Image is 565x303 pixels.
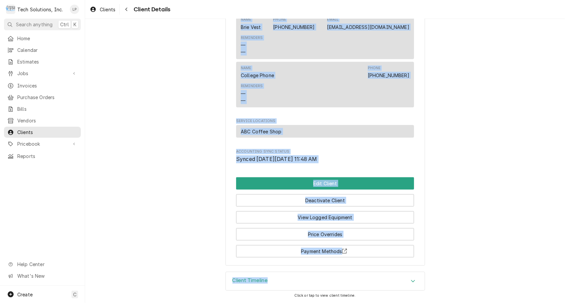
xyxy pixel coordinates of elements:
div: Reminders [241,35,263,41]
h3: Client Timeline [232,277,268,284]
span: Create [17,292,33,297]
a: [PHONE_NUMBER] [273,24,315,30]
div: Phone [368,66,409,79]
span: Purchase Orders [17,94,77,101]
button: Search anythingCtrlK [4,19,81,30]
div: Service Locations [236,118,414,141]
a: Reports [4,151,81,162]
a: [EMAIL_ADDRESS][DOMAIN_NAME] [327,24,409,30]
div: — [241,49,245,56]
div: Client Contacts List [236,1,414,110]
a: Home [4,33,81,44]
a: Vendors [4,115,81,126]
div: Button Group Row [236,240,414,257]
a: Go to Help Center [4,259,81,270]
span: Jobs [17,70,68,77]
div: Tech Solutions, Inc. [17,6,63,13]
a: Calendar [4,45,81,56]
div: Reminders [241,83,263,104]
span: ABC Coffee Shop [241,128,281,135]
span: C [73,291,76,298]
div: Button Group Row [236,177,414,190]
a: Clients [4,127,81,138]
div: Name [241,66,274,79]
a: Go to Jobs [4,68,81,79]
span: Accounting Sync Status [236,149,414,154]
div: Accordion Header [226,272,425,291]
button: Navigate back [121,4,132,15]
span: Vendors [17,117,77,124]
div: Accounting Sync Status [236,149,414,163]
button: View Logged Equipment [236,211,414,224]
a: Go to Pricebook [4,138,81,149]
div: Phone [273,17,315,30]
div: Reminders [241,35,263,56]
span: Click or tap to view client timeline. [295,293,356,298]
span: Synced [DATE][DATE] 11:48 AM [236,156,317,162]
div: Service Locations List [236,125,414,141]
div: Phone [273,17,286,22]
span: Clients [100,6,115,13]
div: Reminders [241,83,263,89]
span: Bills [17,105,77,112]
a: Invoices [4,80,81,91]
div: Service Location [236,125,414,138]
div: Client Timeline [225,272,425,291]
button: Deactivate Client [236,194,414,207]
div: Contact [236,1,414,59]
span: Reports [17,153,77,160]
div: Button Group Row [236,224,414,240]
span: Ctrl [60,21,69,28]
a: Bills [4,103,81,114]
a: Clients [87,4,118,15]
button: Price Overrides [236,228,414,240]
div: LP [70,5,79,14]
div: Contact [236,62,414,107]
div: Button Group Row [236,190,414,207]
button: Payment Methods [236,245,414,257]
div: Email [327,17,409,30]
span: What's New [17,272,77,279]
div: Name [241,17,251,22]
div: Phone [368,66,381,71]
a: Purchase Orders [4,92,81,103]
a: Estimates [4,56,81,67]
span: K [73,21,76,28]
div: — [241,42,245,49]
span: Client Details [132,5,170,14]
span: Home [17,35,77,42]
button: Accordion Details Expand Trigger [226,272,425,291]
span: Invoices [17,82,77,89]
span: Clients [17,129,77,136]
span: Calendar [17,47,77,54]
span: Search anything [16,21,53,28]
div: T [6,5,15,14]
span: Pricebook [17,140,68,147]
span: Accounting Sync Status [236,155,414,163]
div: Brie Vest [241,24,261,31]
a: Go to What's New [4,270,81,281]
div: — [241,97,245,104]
div: Button Group Row [236,207,414,224]
div: Lisa Paschal's Avatar [70,5,79,14]
div: Button Group [236,177,414,257]
span: Service Locations [236,118,414,124]
div: Email [327,17,339,22]
span: Estimates [17,58,77,65]
button: Edit Client [236,177,414,190]
div: — [241,90,245,97]
a: [PHONE_NUMBER] [368,73,409,78]
div: Name [241,17,261,30]
span: Help Center [17,261,77,268]
div: College Phone [241,72,274,79]
div: Tech Solutions, Inc.'s Avatar [6,5,15,14]
div: Name [241,66,251,71]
